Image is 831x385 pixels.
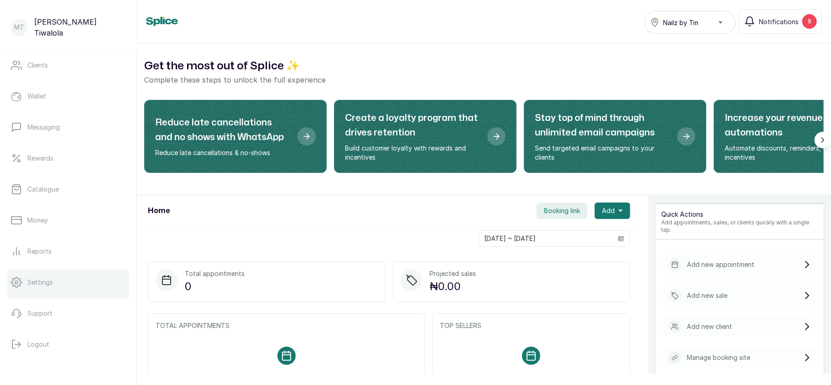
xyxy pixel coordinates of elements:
p: Catalogue [27,185,59,194]
button: Booking link [537,203,587,219]
a: Reports [7,239,129,264]
p: Logout [27,340,49,349]
h2: Get the most out of Splice ✨ [144,58,824,74]
a: Messaging [7,114,129,140]
div: Reduce late cancellations and no shows with WhatsApp [144,100,327,173]
p: ₦0.00 [430,278,476,295]
p: Wallet [27,92,46,101]
div: Create a loyalty program that drives retention [334,100,517,173]
p: Add new sale [687,291,727,300]
h2: Reduce late cancellations and no shows with WhatsApp [155,115,290,145]
h1: Home [148,205,170,216]
div: Stay top of mind through unlimited email campaigns [524,100,706,173]
p: 0 [185,278,245,295]
p: Total appointments [185,269,245,278]
p: Build customer loyalty with rewards and incentives [345,144,480,162]
button: Logout [7,332,129,357]
p: Add appointments, sales, or clients quickly with a single tap. [661,219,818,234]
p: Complete these steps to unlock the full experience [144,74,824,85]
p: [PERSON_NAME] Tiwalola [34,16,125,38]
button: Notifications8 [739,9,822,34]
a: Money [7,208,129,233]
p: Money [27,216,48,225]
p: Settings [27,278,53,287]
p: Send targeted email campaigns to your clients [535,144,670,162]
div: 8 [802,14,817,29]
span: Add [602,206,615,215]
a: Clients [7,52,129,78]
button: Nailz by Tm [644,11,736,34]
a: Rewards [7,146,129,171]
a: Wallet [7,83,129,109]
span: Notifications [759,17,799,26]
h2: Create a loyalty program that drives retention [345,111,480,140]
h2: Stay top of mind through unlimited email campaigns [535,111,670,140]
p: Add new client [687,322,732,331]
input: Select date [479,231,612,246]
p: No appointments. Visit your calendar to add some appointments for [DATE] [171,365,402,381]
a: Settings [7,270,129,295]
a: Catalogue [7,177,129,202]
svg: calendar [618,235,624,242]
p: Rewards [27,154,53,163]
p: Quick Actions [661,210,818,219]
a: Support [7,301,129,326]
p: Messaging [27,123,60,132]
span: Nailz by Tm [663,18,698,27]
p: Clients [27,61,48,70]
p: Support [27,309,52,318]
p: Add new appointment [687,260,754,269]
p: Manage booking site [687,353,750,362]
p: Reports [27,247,52,256]
button: Add [595,203,630,219]
p: Projected sales [430,269,476,278]
p: Reduce late cancellations & no-shows [155,148,290,157]
p: MT [14,23,24,32]
p: TOP SELLERS [440,321,622,330]
span: Booking link [544,206,580,215]
p: TOTAL APPOINTMENTS [156,321,417,330]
